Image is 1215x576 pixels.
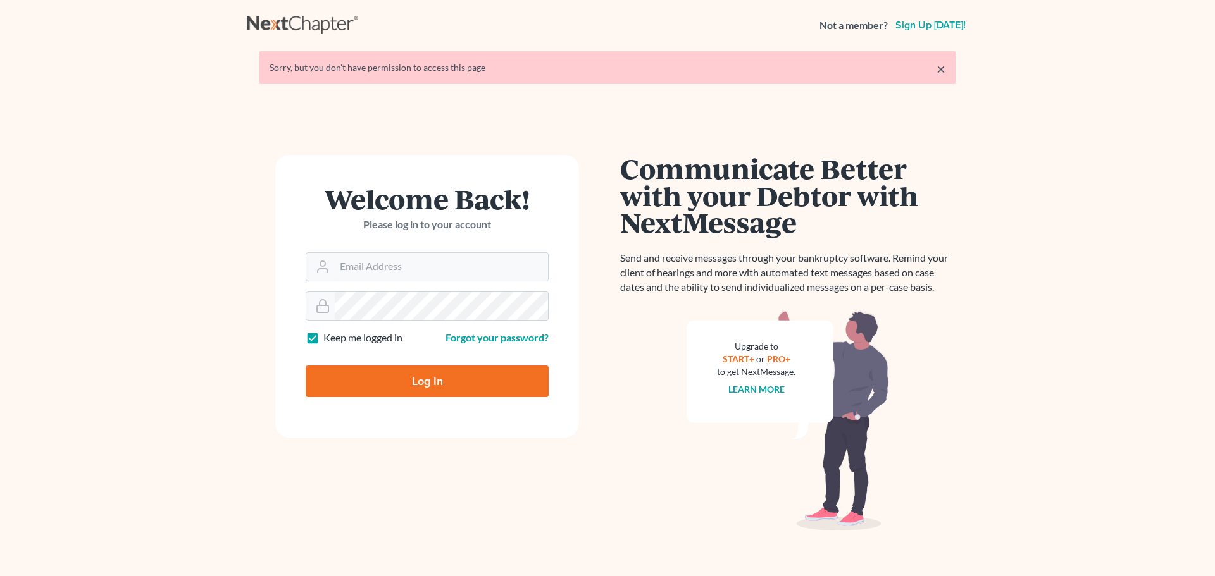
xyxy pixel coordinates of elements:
p: Please log in to your account [306,218,549,232]
a: Sign up [DATE]! [893,20,968,30]
a: PRO+ [767,353,790,364]
h1: Communicate Better with your Debtor with NextMessage [620,155,956,236]
label: Keep me logged in [323,331,402,345]
a: START+ [723,353,754,364]
div: Sorry, but you don't have permission to access this page [270,61,945,74]
h1: Welcome Back! [306,185,549,212]
a: × [937,61,945,77]
input: Email Address [335,253,548,281]
p: Send and receive messages through your bankruptcy software. Remind your client of hearings and mo... [620,251,956,295]
div: Upgrade to [717,340,795,353]
div: to get NextMessage. [717,365,795,378]
span: or [756,353,765,364]
strong: Not a member? [819,18,888,33]
img: nextmessage_bg-59042aed3d76b12b5cd301f8e5b87938c9018125f34e5fa2b7a6b67550977c72.svg [687,310,889,531]
a: Learn more [728,384,785,395]
a: Forgot your password? [445,331,549,343]
input: Log In [306,365,549,397]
